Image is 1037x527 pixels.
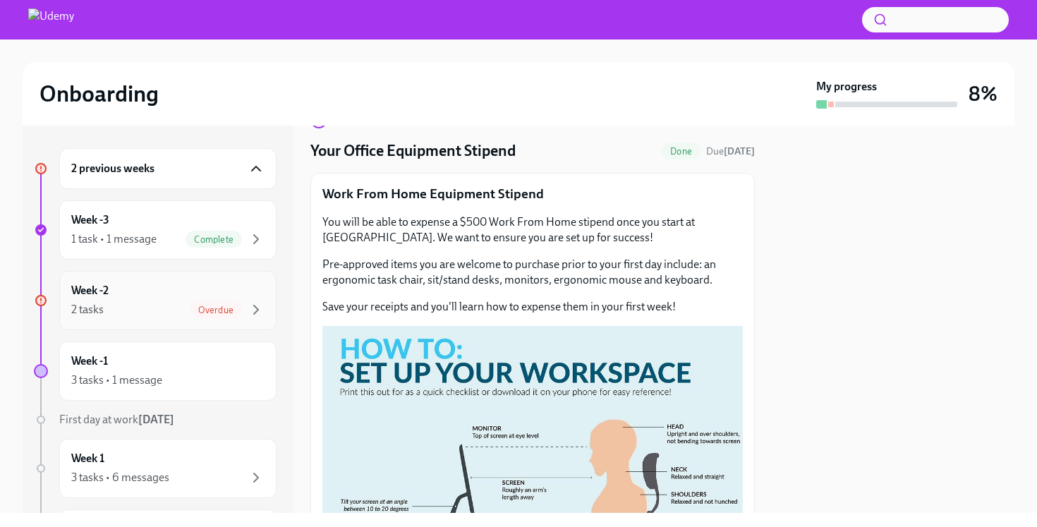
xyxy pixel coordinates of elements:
h6: Week -1 [71,353,108,369]
p: You will be able to expense a $500 Work From Home stipend once you start at [GEOGRAPHIC_DATA]. We... [322,214,743,246]
div: 2 previous weeks [59,148,277,189]
h6: 2 previous weeks [71,161,154,176]
a: Week 13 tasks • 6 messages [34,439,277,498]
span: Due [706,145,755,157]
div: 3 tasks • 6 messages [71,470,169,485]
span: September 8th, 2025 10:00 [706,145,755,158]
a: Week -31 task • 1 messageComplete [34,200,277,260]
p: Pre-approved items you are welcome to purchase prior to your first day include: an ergonomic task... [322,257,743,288]
h6: Week 1 [71,451,104,466]
a: Week -13 tasks • 1 message [34,341,277,401]
a: First day at work[DATE] [34,412,277,428]
div: 1 task • 1 message [71,231,157,247]
a: Week -22 tasksOverdue [34,271,277,330]
strong: [DATE] [724,145,755,157]
p: Work From Home Equipment Stipend [322,185,743,203]
span: Done [662,146,701,157]
h6: Week -2 [71,283,109,298]
div: 3 tasks • 1 message [71,372,162,388]
div: 2 tasks [71,302,104,317]
h4: Your Office Equipment Stipend [310,140,516,162]
span: First day at work [59,413,174,426]
span: Complete [186,234,242,245]
p: Save your receipts and you'll learn how to expense them in your first week! [322,299,743,315]
h2: Onboarding [40,80,159,108]
h3: 8% [969,81,997,107]
strong: My progress [816,79,877,95]
strong: [DATE] [138,413,174,426]
h6: Week -3 [71,212,109,228]
span: Overdue [190,305,242,315]
img: Udemy [28,8,74,31]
